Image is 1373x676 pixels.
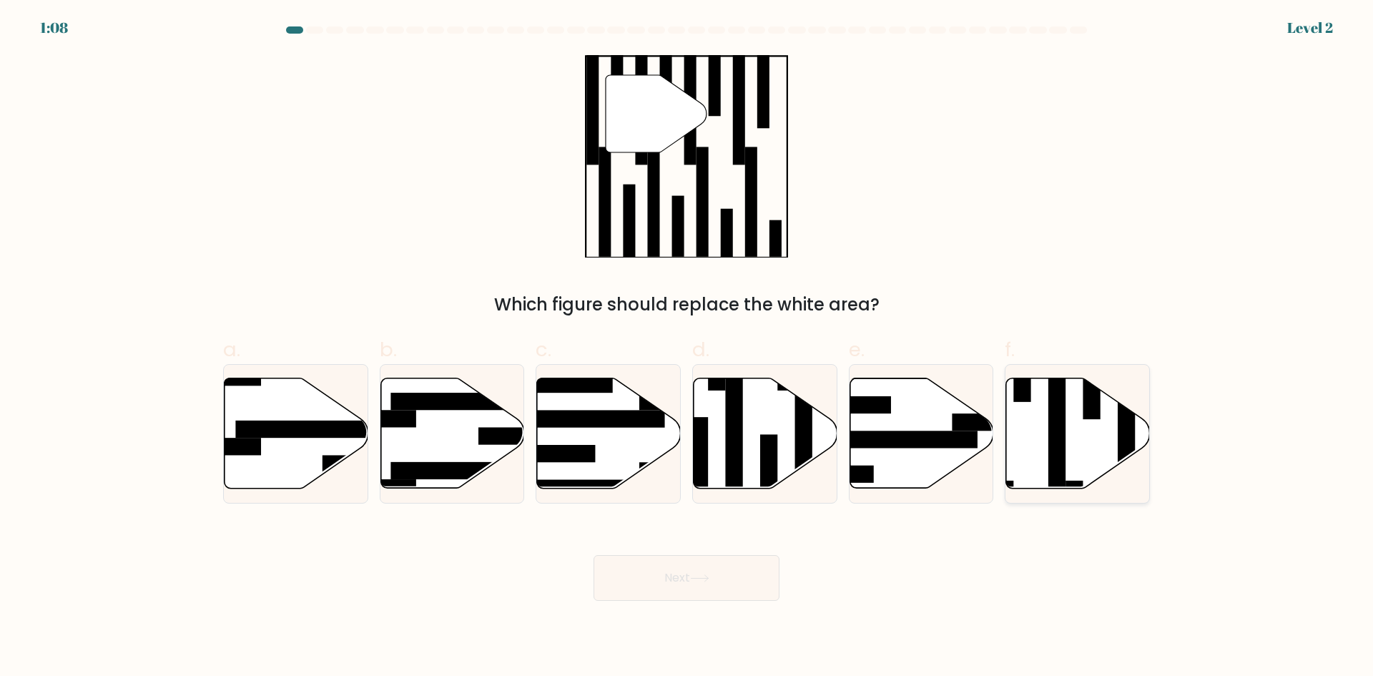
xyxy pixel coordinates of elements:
span: b. [380,335,397,363]
span: e. [849,335,865,363]
span: a. [223,335,240,363]
span: f. [1005,335,1015,363]
div: Which figure should replace the white area? [232,292,1141,318]
span: c. [536,335,551,363]
g: " [606,75,707,152]
div: 1:08 [40,17,68,39]
div: Level 2 [1287,17,1333,39]
span: d. [692,335,709,363]
button: Next [594,555,779,601]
